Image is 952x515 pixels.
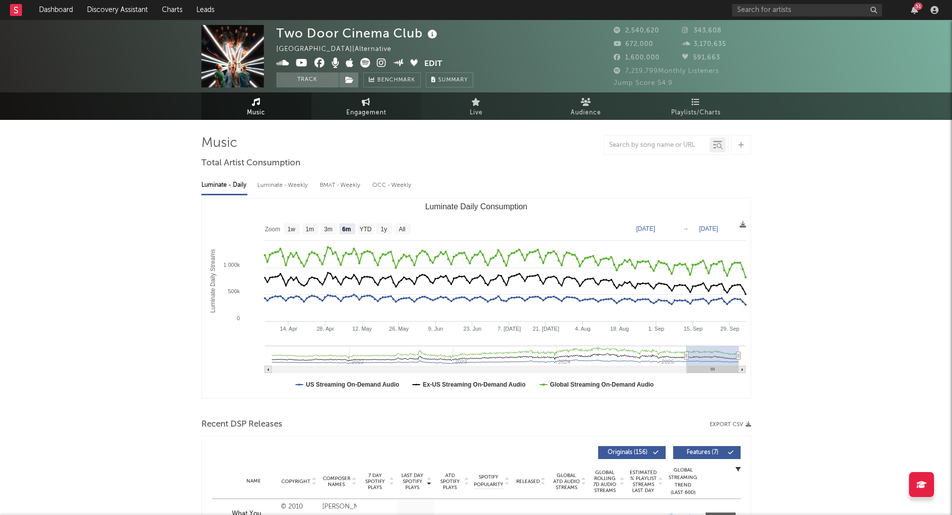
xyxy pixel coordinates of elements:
[668,467,698,497] div: Global Streaming Trend (Last 60D)
[422,381,525,388] text: Ex-US Streaming On-Demand Audio
[550,381,654,388] text: Global Streaming On-Demand Audio
[614,80,673,86] span: Jump Score: 54.9
[641,92,751,120] a: Playlists/Charts
[399,473,426,491] span: Last Day Spotify Plays
[201,419,282,431] span: Recent DSP Releases
[682,54,720,61] span: 591,663
[710,422,751,428] button: Export CSV
[591,470,619,494] span: Global Rolling 7D Audio Streams
[720,326,739,332] text: 29. Sep
[516,479,540,485] span: Released
[377,74,415,86] span: Benchmark
[911,6,918,14] button: 51
[247,107,265,119] span: Music
[470,107,483,119] span: Live
[201,177,247,194] div: Luminate - Daily
[372,177,412,194] div: OCC - Weekly
[363,72,421,87] a: Benchmark
[276,43,403,55] div: [GEOGRAPHIC_DATA] | Alternative
[306,381,399,388] text: US Streaming On-Demand Audio
[610,326,629,332] text: 18. Aug
[311,92,421,120] a: Engagement
[683,326,702,332] text: 15. Sep
[914,2,923,10] div: 51
[531,92,641,120] a: Audience
[276,25,440,41] div: Two Door Cinema Club
[232,478,276,485] div: Name
[352,326,372,332] text: 12. May
[682,27,722,34] span: 343,608
[636,225,655,232] text: [DATE]
[614,41,653,47] span: 672,000
[673,446,741,459] button: Features(7)
[346,107,386,119] span: Engagement
[553,473,580,491] span: Global ATD Audio Streams
[228,288,240,294] text: 500k
[398,226,405,233] text: All
[614,68,719,74] span: 7,219,799 Monthly Listeners
[287,226,295,233] text: 1w
[437,473,463,491] span: ATD Spotify Plays
[671,107,721,119] span: Playlists/Charts
[532,326,559,332] text: 21. [DATE]
[699,225,718,232] text: [DATE]
[614,54,660,61] span: 1,600,000
[324,226,332,233] text: 3m
[201,92,311,120] a: Music
[380,226,387,233] text: 1y
[426,72,473,87] button: Summary
[320,177,362,194] div: BMAT - Weekly
[630,470,657,494] span: Estimated % Playlist Streams Last Day
[605,450,651,456] span: Originals ( 156 )
[322,476,351,488] span: Composer Names
[279,326,297,332] text: 14. Apr
[425,202,527,211] text: Luminate Daily Consumption
[389,326,409,332] text: 26. May
[421,92,531,120] a: Live
[342,226,350,233] text: 6m
[683,225,689,232] text: →
[223,262,240,268] text: 1 000k
[428,326,443,332] text: 9. Jun
[202,198,751,398] svg: Luminate Daily Consumption
[648,326,664,332] text: 1. Sep
[362,473,388,491] span: 7 Day Spotify Plays
[497,326,521,332] text: 7. [DATE]
[614,27,659,34] span: 2,540,620
[463,326,481,332] text: 23. Jun
[257,177,310,194] div: Luminate - Weekly
[316,326,334,332] text: 28. Apr
[305,226,314,233] text: 1m
[209,249,216,313] text: Luminate Daily Streams
[680,450,726,456] span: Features ( 7 )
[424,58,442,70] button: Edit
[682,41,726,47] span: 3,170,635
[438,77,468,83] span: Summary
[598,446,666,459] button: Originals(156)
[732,4,882,16] input: Search for artists
[276,72,339,87] button: Track
[236,315,239,321] text: 0
[281,479,310,485] span: Copyright
[575,326,590,332] text: 4. Aug
[359,226,371,233] text: YTD
[201,157,300,169] span: Total Artist Consumption
[604,141,710,149] input: Search by song name or URL
[571,107,601,119] span: Audience
[474,474,503,489] span: Spotify Popularity
[265,226,280,233] text: Zoom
